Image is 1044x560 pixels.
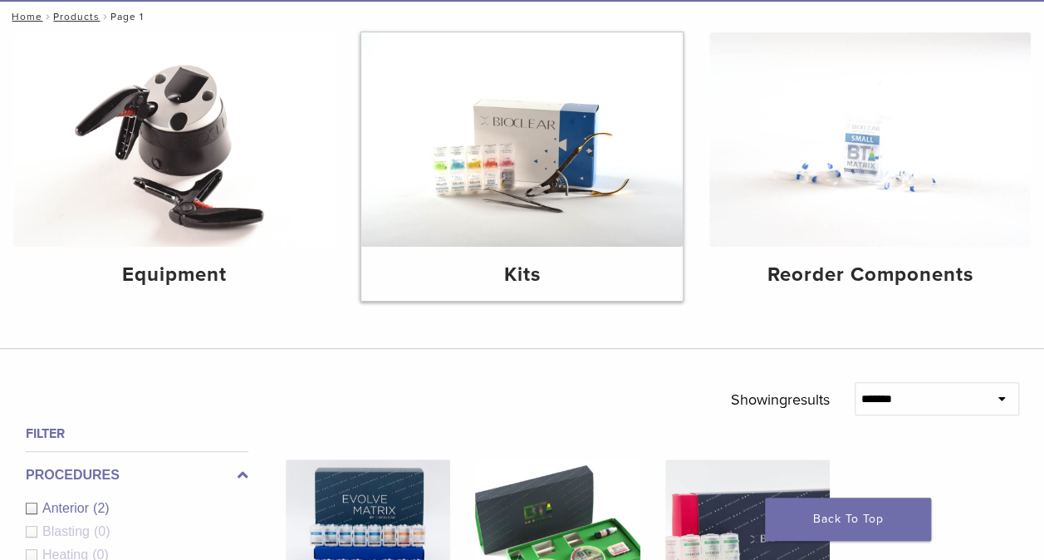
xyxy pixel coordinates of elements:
span: (2) [93,501,110,515]
a: Equipment [13,32,335,301]
a: Back To Top [765,498,931,541]
img: Kits [361,32,683,247]
h4: Equipment [27,260,321,290]
a: Kits [361,32,683,301]
span: (0) [94,524,110,538]
a: Home [7,11,42,22]
p: Showing results [731,382,830,417]
h4: Kits [375,260,669,290]
img: Reorder Components [709,32,1031,247]
h4: Filter [26,424,248,444]
span: / [100,12,110,21]
a: Reorder Components [709,32,1031,301]
label: Procedures [26,465,248,485]
span: Anterior [42,501,93,515]
span: Blasting [42,524,94,538]
span: / [42,12,53,21]
h4: Reorder Components [723,260,1017,290]
a: Products [53,11,100,22]
img: Equipment [13,32,335,247]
